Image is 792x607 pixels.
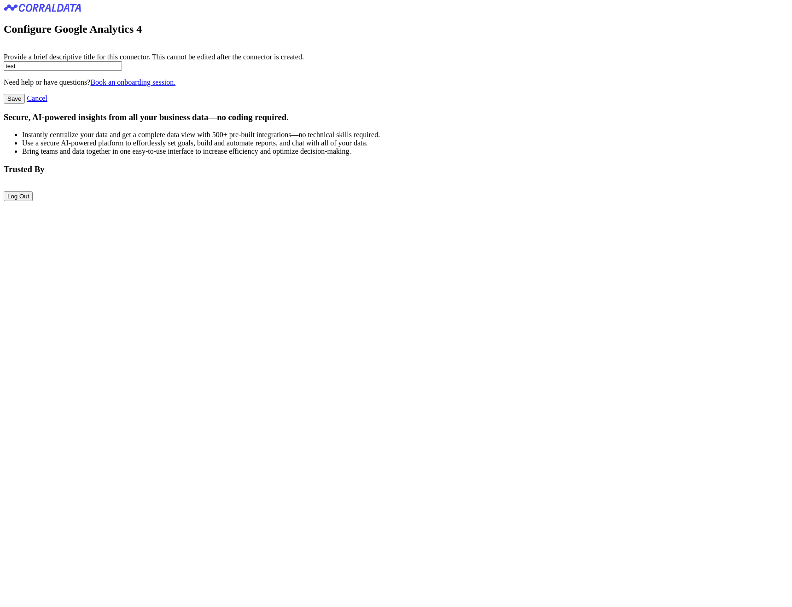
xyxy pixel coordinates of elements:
button: Log Out [4,191,33,201]
li: Use a secure AI-powered platform to effortlessly set goals, build and automate reports, and chat ... [22,139,788,147]
a: Book an onboarding session. [90,78,175,86]
h3: Secure, AI-powered insights from all your business data—no coding required. [4,112,788,122]
input: Save [4,94,25,104]
h3: Trusted By [4,164,788,174]
li: Bring teams and data together in one easy-to-use interface to increase efficiency and optimize de... [22,147,788,156]
li: Instantly centralize your data and get a complete data view with 500+ pre-built integrations—no t... [22,131,788,139]
a: Cancel [27,94,47,102]
h2: Configure Google Analytics 4 [4,23,788,35]
input: Enter title here... [4,61,122,71]
div: Provide a brief descriptive title for this connector. This cannot be edited after the connector i... [4,53,788,61]
p: Need help or have questions? [4,78,788,87]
